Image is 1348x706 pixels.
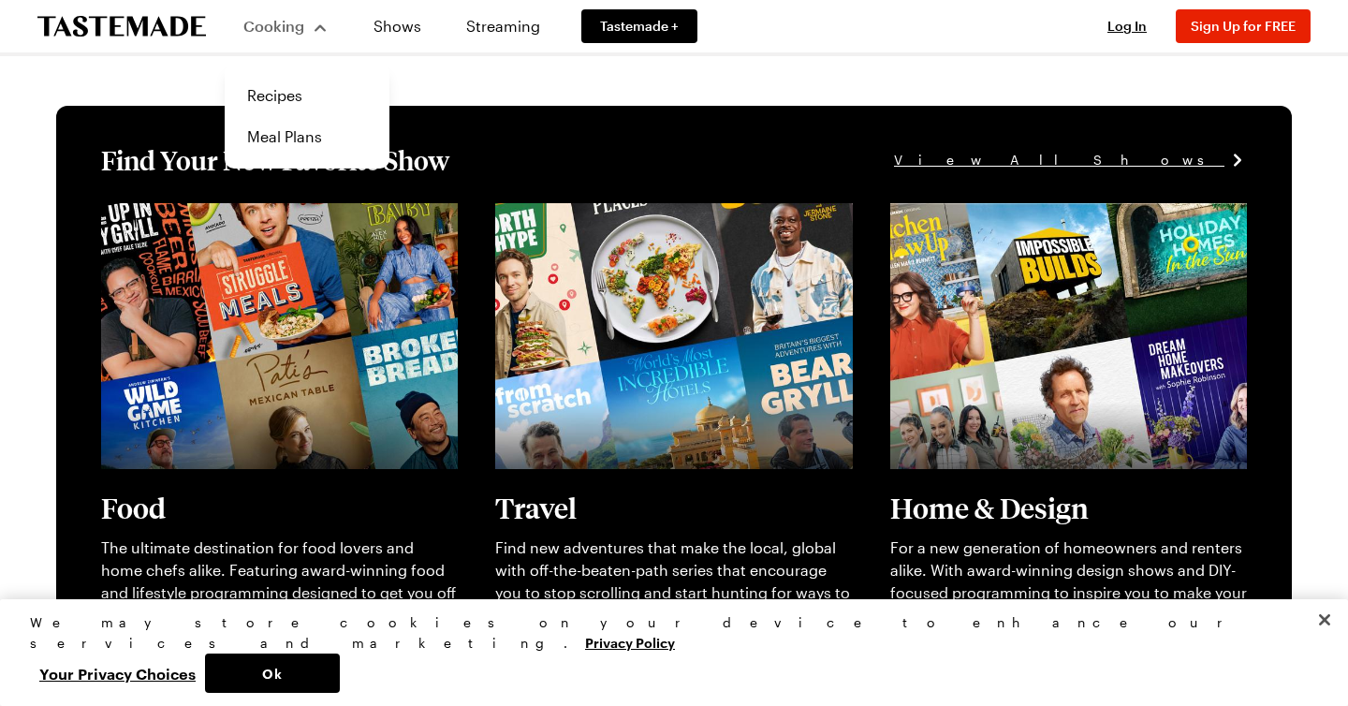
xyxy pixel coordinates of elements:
[243,4,329,49] button: Cooking
[225,64,389,169] div: Cooking
[236,116,378,157] a: Meal Plans
[1304,599,1345,640] button: Close
[30,612,1302,654] div: We may store cookies on your device to enhance our services and marketing.
[30,612,1302,693] div: Privacy
[30,654,205,693] button: Your Privacy Choices
[585,633,675,651] a: More information about your privacy, opens in a new tab
[243,17,304,35] span: Cooking
[236,75,378,116] a: Recipes
[205,654,340,693] button: Ok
